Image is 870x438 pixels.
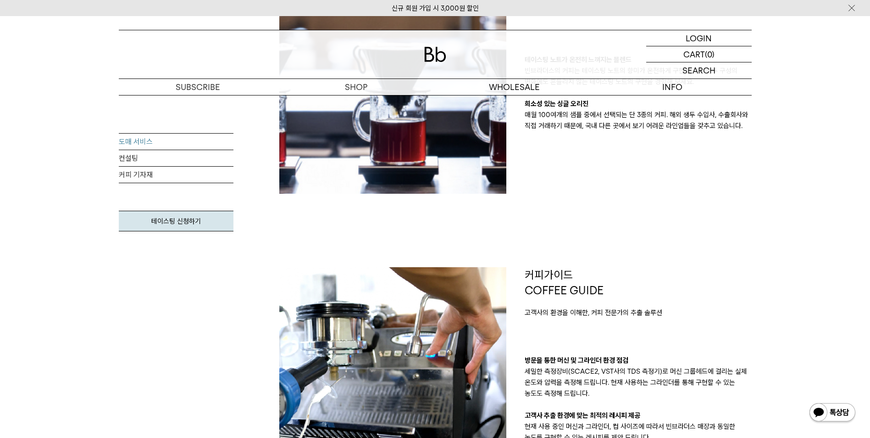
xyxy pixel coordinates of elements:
p: 고객사 추출 환경에 맞는 최적의 레시피 제공 [525,410,752,421]
a: 도매 서비스 [119,134,233,150]
a: 신규 회원 가입 시 3,000원 할인 [392,4,479,12]
p: 세밀한 측정장비(SCACE2, VST사의 TDS 측정기)로 머신 그룹헤드에 걸리는 실제 온도와 압력을 측정해 드립니다. 현재 사용하는 그라인더를 통해 구현할 수 있는 농도도 ... [525,366,752,399]
p: 방문을 통한 머신 및 그라인더 환경 점검 [525,355,752,366]
p: WHOLESALE [435,79,593,95]
a: 테이스팅 신청하기 [119,211,233,231]
p: 매월 100여개의 샘플 중에서 선택되는 단 3종의 커피. 해외 생두 수입사, 수출회사와 직접 거래하기 때문에, 국내 다른 곳에서 보기 어려운 라인업들을 갖추고 있습니다. [525,109,752,131]
a: LOGIN [646,30,752,46]
p: 고객사의 환경을 이해한, 커피 전문가의 추출 솔루션 [525,307,752,318]
p: CART [683,46,705,62]
img: 로고 [424,47,446,62]
a: CART (0) [646,46,752,62]
a: 컨설팅 [119,150,233,167]
p: (0) [705,46,715,62]
img: 카카오톡 채널 1:1 채팅 버튼 [809,402,856,424]
p: 희소성 있는 싱글 오리진 [525,98,752,109]
p: 커피가이드 COFFEE GUIDE [525,267,752,298]
a: SUBSCRIBE [119,79,277,95]
p: INFO [593,79,752,95]
p: LOGIN [686,30,712,46]
a: SHOP [277,79,435,95]
p: SEARCH [682,62,715,79]
a: 커피 기자재 [119,167,233,183]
